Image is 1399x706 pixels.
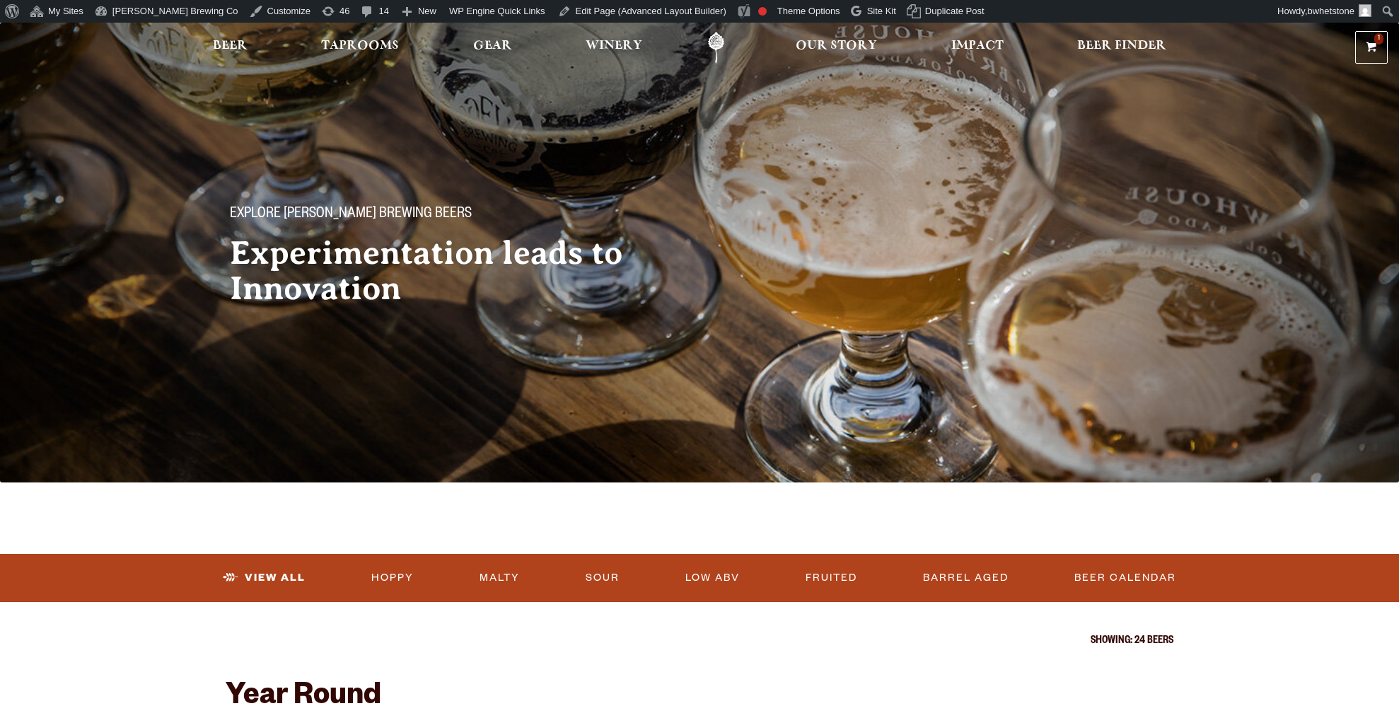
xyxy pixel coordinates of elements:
[680,562,745,594] a: Low ABV
[576,32,651,64] a: Winery
[312,32,408,64] a: Taprooms
[321,40,399,52] span: Taprooms
[230,206,472,224] span: Explore [PERSON_NAME] Brewing Beers
[1356,32,1387,63] a: 1
[758,7,767,16] div: Focus keyphrase not set
[217,562,311,594] a: View All
[800,562,863,594] a: Fruited
[580,562,625,594] a: Sour
[796,40,877,52] span: Our Story
[226,636,1173,647] p: Showing: 24 Beers
[213,40,248,52] span: Beer
[917,562,1014,594] a: Barrel Aged
[474,562,526,594] a: Malty
[786,32,886,64] a: Our Story
[1068,32,1175,64] a: Beer Finder
[1308,6,1355,16] span: bwhetstone
[951,40,1004,52] span: Impact
[1077,40,1166,52] span: Beer Finder
[366,562,419,594] a: Hoppy
[586,40,642,52] span: Winery
[464,32,521,64] a: Gear
[204,32,257,64] a: Beer
[942,32,1013,64] a: Impact
[1374,33,1383,45] span: 1
[1069,562,1182,594] a: Beer Calendar
[473,40,512,52] span: Gear
[230,236,671,306] h2: Experimentation leads to Innovation
[690,32,743,64] a: Odell Home
[867,6,896,16] span: Site Kit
